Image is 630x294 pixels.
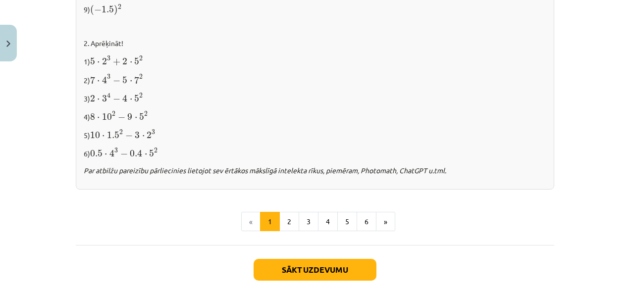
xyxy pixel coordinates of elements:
span: ⋅ [130,80,132,83]
span: 3 [102,95,107,102]
span: 8 [90,113,95,120]
span: ⋅ [105,153,107,156]
span: 3 [114,148,118,153]
span: 3 [152,130,155,135]
span: 2 [139,56,143,61]
span: 3 [107,74,110,79]
span: ⋅ [145,153,147,156]
span: 5 [90,58,95,65]
span: 3 [135,132,140,139]
span: ⋅ [97,80,100,83]
span: 9 [127,113,132,120]
span: 5 [134,95,139,102]
span: 1.5 [107,132,119,139]
button: 5 [337,212,357,232]
span: 4 [107,93,110,98]
span: − [125,132,133,139]
span: 10 [90,132,100,139]
span: ⋅ [97,98,100,101]
span: 4 [122,95,127,102]
span: ⋅ [102,135,105,138]
span: 4 [109,149,114,157]
span: 2 [102,58,107,65]
button: 6 [357,212,376,232]
span: − [94,6,102,13]
span: 5 [134,58,139,65]
img: icon-close-lesson-0947bae3869378f0d4975bcd49f059093ad1ed9edebbc8119c70593378902aed.svg [6,41,10,47]
span: 2 [154,148,157,153]
span: 2 [118,4,121,9]
span: − [113,77,120,84]
i: Par atbilžu pareizību pārliecinies lietojot sev ērtākos mākslīgā intelekta rīkus, piemēram, Photo... [84,166,446,175]
span: 0.4 [130,149,142,157]
button: Sākt uzdevumu [254,259,376,281]
span: 2 [139,74,143,79]
p: 5) [84,128,546,141]
span: − [120,150,128,157]
button: » [376,212,395,232]
span: 2 [90,95,95,102]
span: ⋅ [142,135,145,138]
p: 1) [84,54,546,67]
span: 2 [119,130,123,135]
span: 5 [122,77,127,84]
span: 2 [147,132,152,139]
span: ⋅ [135,117,137,120]
span: − [118,114,125,121]
span: ) [114,5,118,15]
span: 2 [112,111,115,116]
span: 10 [102,113,112,120]
span: ( [90,5,94,15]
span: 4 [102,76,107,84]
p: 2) [84,73,546,86]
span: 2 [122,58,127,65]
span: 2 [144,111,148,116]
span: ⋅ [97,117,100,120]
span: 7 [90,76,95,84]
nav: Page navigation example [76,212,554,232]
span: − [113,96,120,102]
span: ⋅ [130,61,132,64]
button: 2 [279,212,299,232]
span: 0.5 [90,150,103,157]
span: 5 [149,150,154,157]
span: 3 [107,56,110,61]
span: ⋅ [97,61,100,64]
button: 1 [260,212,280,232]
p: 4) [84,110,546,122]
span: 2 [139,93,143,98]
p: 2. Aprēķināt! [84,38,546,49]
button: 3 [299,212,318,232]
span: 5 [139,113,144,120]
p: 9) [84,2,546,16]
span: + [113,58,120,65]
span: 1.5 [102,6,114,13]
p: 6) [84,147,546,159]
span: 7 [134,76,139,84]
p: 3) [84,92,546,104]
span: ⋅ [130,98,132,101]
button: 4 [318,212,338,232]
